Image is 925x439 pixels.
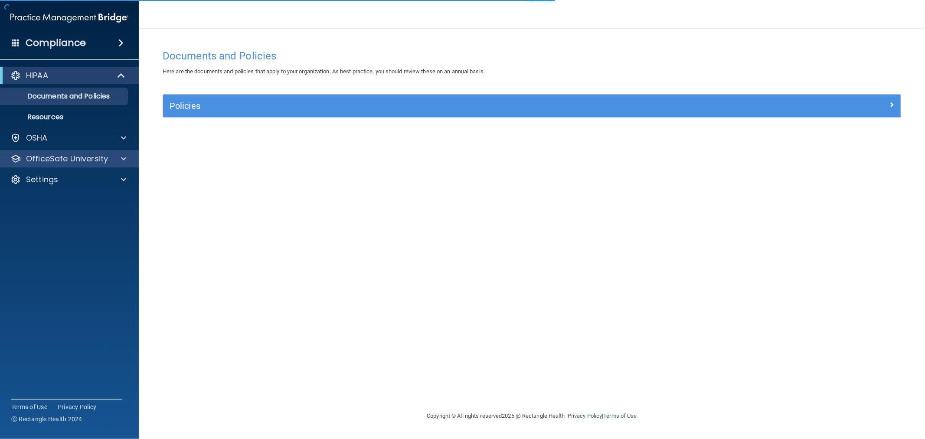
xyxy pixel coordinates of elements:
a: Settings [10,174,126,185]
p: Resources [6,113,124,121]
h4: Documents and Policies [163,50,901,62]
span: Here are the documents and policies that apply to your organization. As best practice, you should... [163,68,485,75]
span: Ⓒ Rectangle Health 2024 [11,415,82,423]
a: OfficeSafe University [10,154,126,164]
p: Settings [26,174,58,185]
a: Terms of Use [11,403,47,411]
p: HIPAA [26,70,48,81]
a: Privacy Policy [568,413,602,419]
h5: Policies [170,101,710,111]
p: Documents and Policies [6,92,124,101]
a: OSHA [10,133,126,143]
p: OSHA [26,133,48,143]
img: PMB logo [10,9,128,26]
h4: Compliance [26,37,86,49]
p: OfficeSafe University [26,154,108,164]
a: HIPAA [10,70,126,81]
a: Terms of Use [603,413,637,419]
a: Privacy Policy [58,403,97,411]
a: Policies [170,99,894,113]
div: Copyright © All rights reserved 2025 @ Rectangle Health | | [374,402,690,430]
